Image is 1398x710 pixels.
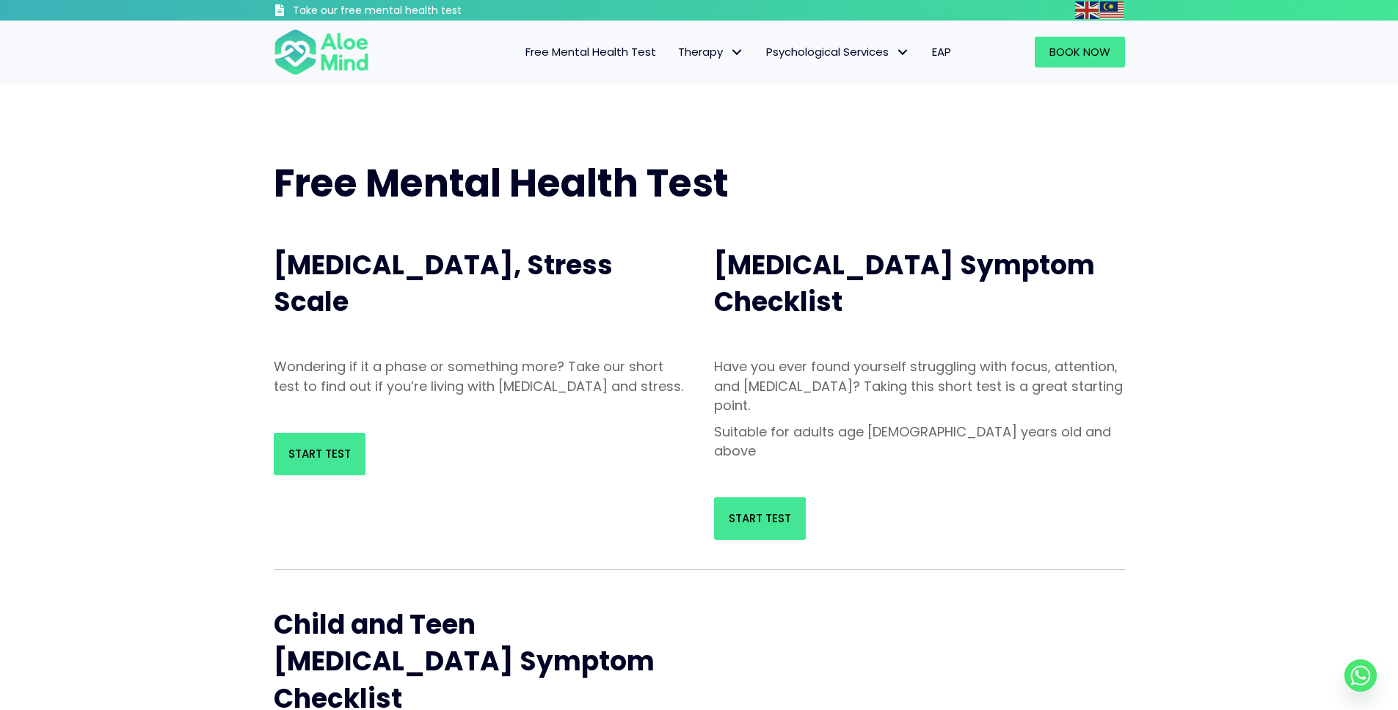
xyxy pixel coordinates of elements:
[274,433,365,475] a: Start Test
[766,44,910,59] span: Psychological Services
[1100,1,1124,19] img: ms
[667,37,755,67] a: TherapyTherapy: submenu
[274,156,729,210] span: Free Mental Health Test
[755,37,921,67] a: Psychological ServicesPsychological Services: submenu
[274,357,685,395] p: Wondering if it a phase or something more? Take our short test to find out if you’re living with ...
[729,510,791,526] span: Start Test
[1075,1,1099,19] img: en
[274,28,369,76] img: Aloe mind Logo
[727,42,748,63] span: Therapy: submenu
[714,422,1125,461] p: Suitable for adults age [DEMOGRAPHIC_DATA] years old and above
[274,4,540,21] a: Take our free mental health test
[1035,37,1125,67] a: Book Now
[1344,659,1377,692] a: Whatsapp
[1100,1,1125,18] a: Malay
[678,44,744,59] span: Therapy
[288,446,351,461] span: Start Test
[714,246,1095,321] span: [MEDICAL_DATA] Symptom Checklist
[1049,44,1110,59] span: Book Now
[293,4,540,18] h3: Take our free mental health test
[514,37,667,67] a: Free Mental Health Test
[388,37,962,67] nav: Menu
[921,37,962,67] a: EAP
[892,42,914,63] span: Psychological Services: submenu
[714,497,806,540] a: Start Test
[525,44,656,59] span: Free Mental Health Test
[274,246,613,321] span: [MEDICAL_DATA], Stress Scale
[1075,1,1100,18] a: English
[714,357,1125,414] p: Have you ever found yourself struggling with focus, attention, and [MEDICAL_DATA]? Taking this sh...
[932,44,951,59] span: EAP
